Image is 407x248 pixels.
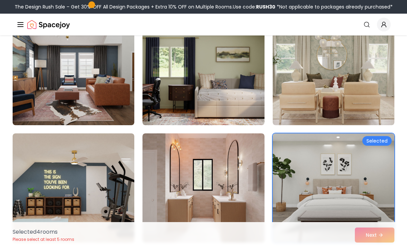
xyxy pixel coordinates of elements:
img: Room room-18 [273,16,394,125]
img: Room room-19 [13,133,134,243]
nav: Global [16,14,391,35]
span: *Not applicable to packages already purchased* [275,3,393,10]
p: Please select at least 5 rooms [13,237,74,242]
p: Selected 4 room s [13,228,74,236]
b: RUSH30 [256,3,275,10]
img: Room room-16 [13,16,134,125]
img: Room room-20 [142,133,264,243]
img: Room room-21 [273,133,394,243]
span: Use code: [233,3,275,10]
a: Spacejoy [27,18,70,31]
div: Selected [362,136,392,146]
div: The Design Rush Sale – Get 30% OFF All Design Packages + Extra 10% OFF on Multiple Rooms. [15,3,393,10]
img: Spacejoy Logo [27,18,70,31]
img: Room room-17 [142,16,264,125]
